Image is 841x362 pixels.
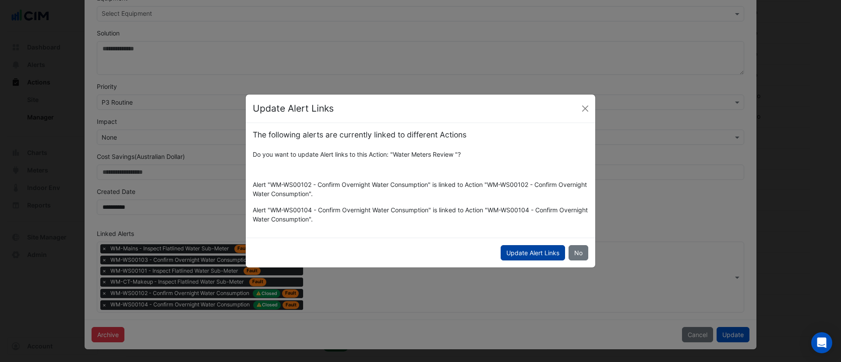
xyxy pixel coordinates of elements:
[253,180,588,198] p: Alert "WM-WS00102 - Confirm Overnight Water Consumption" is linked to Action "WM-WS00102 - Confir...
[811,332,832,353] div: Open Intercom Messenger
[253,130,588,139] h5: The following alerts are currently linked to different Actions
[579,102,592,115] button: Close
[501,245,565,260] button: Update Alert Links
[247,150,594,159] div: Do you want to update Alert links to this Action: "Water Meters Review "?
[569,245,588,260] button: No
[253,102,334,116] h4: Update Alert Links
[253,205,588,224] p: Alert "WM-WS00104 - Confirm Overnight Water Consumption" is linked to Action "WM-WS00104 - Confir...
